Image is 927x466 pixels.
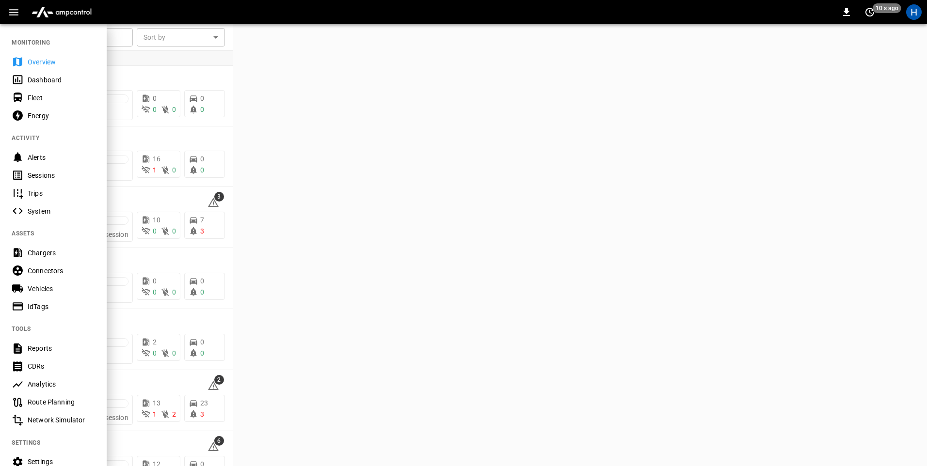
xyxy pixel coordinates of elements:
div: Fleet [28,93,95,103]
div: Network Simulator [28,415,95,425]
div: Energy [28,111,95,121]
div: CDRs [28,361,95,371]
div: Dashboard [28,75,95,85]
div: Trips [28,188,95,198]
div: System [28,206,95,216]
div: Reports [28,343,95,353]
div: Overview [28,57,95,67]
img: ampcontrol.io logo [28,3,96,21]
div: Route Planning [28,397,95,407]
div: Chargers [28,248,95,258]
div: Analytics [28,379,95,389]
span: 10 s ago [873,3,901,13]
div: Alerts [28,153,95,162]
div: IdTags [28,302,95,311]
div: profile-icon [906,4,922,20]
button: set refresh interval [862,4,878,20]
div: Sessions [28,171,95,180]
div: Vehicles [28,284,95,294]
div: Connectors [28,266,95,276]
